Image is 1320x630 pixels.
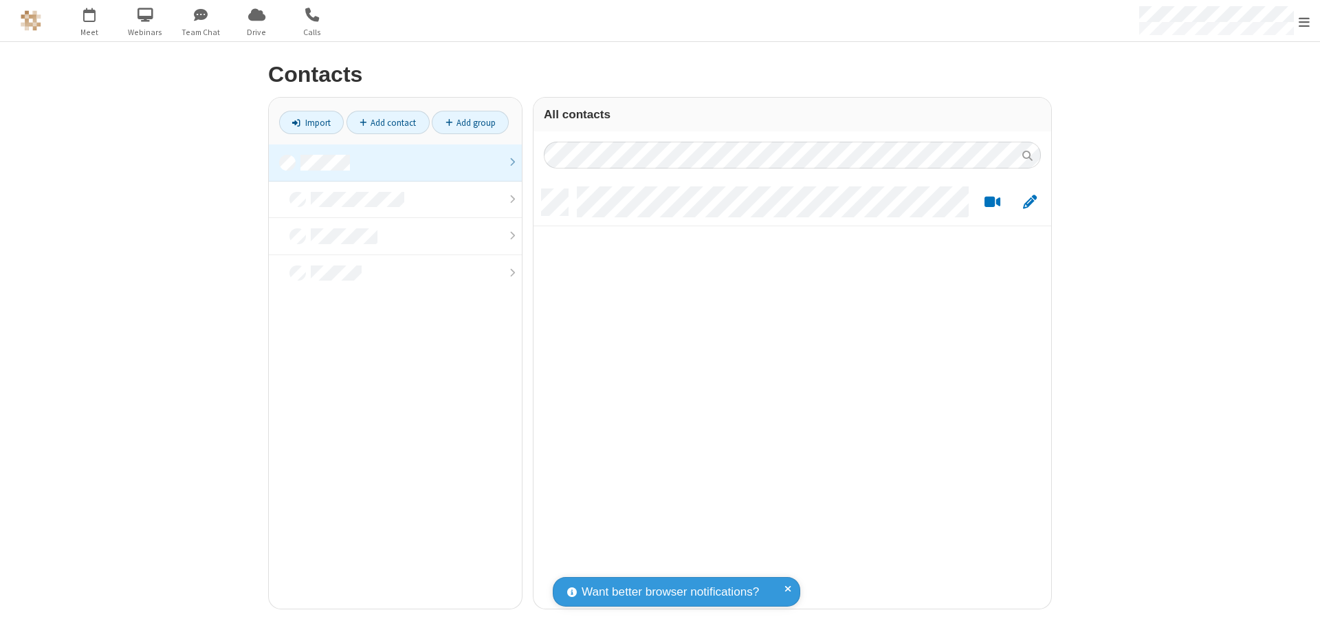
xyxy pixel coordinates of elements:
iframe: Chat [1286,594,1310,620]
a: Add group [432,111,509,134]
span: Calls [287,26,338,39]
span: Drive [231,26,283,39]
img: QA Selenium DO NOT DELETE OR CHANGE [21,10,41,31]
a: Add contact [346,111,430,134]
span: Meet [64,26,115,39]
button: Start a video meeting [979,194,1006,211]
a: Import [279,111,344,134]
h2: Contacts [268,63,1052,87]
span: Webinars [120,26,171,39]
div: grid [533,179,1051,609]
h3: All contacts [544,108,1041,121]
span: Team Chat [175,26,227,39]
span: Want better browser notifications? [582,583,759,601]
button: Edit [1016,194,1043,211]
